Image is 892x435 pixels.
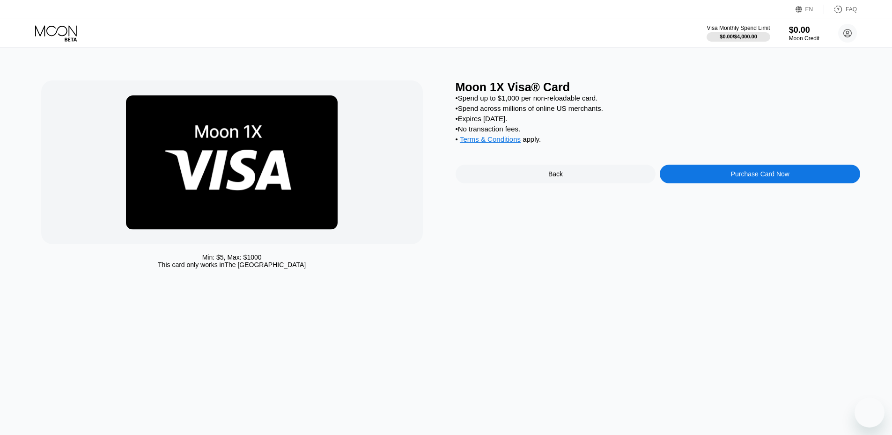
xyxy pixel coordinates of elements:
div: Moon Credit [789,35,819,42]
div: FAQ [824,5,857,14]
div: • Spend up to $1,000 per non-reloadable card. [456,94,861,102]
iframe: Button to launch messaging window [855,398,885,428]
div: Back [548,170,563,178]
div: • Expires [DATE]. [456,115,861,123]
div: Back [456,165,656,183]
div: • Spend across millions of online US merchants. [456,104,861,112]
div: $0.00Moon Credit [789,25,819,42]
div: Terms & Conditions [460,135,521,145]
div: FAQ [846,6,857,13]
div: Visa Monthly Spend Limit [707,25,770,31]
div: $0.00 [789,25,819,35]
div: Min: $ 5 , Max: $ 1000 [202,254,262,261]
div: This card only works in The [GEOGRAPHIC_DATA] [158,261,306,268]
div: Purchase Card Now [731,170,789,178]
span: Terms & Conditions [460,135,521,143]
div: • apply . [456,135,861,145]
div: • No transaction fees. [456,125,861,133]
div: EN [796,5,824,14]
div: Purchase Card Now [660,165,860,183]
div: $0.00 / $4,000.00 [720,34,757,39]
div: Visa Monthly Spend Limit$0.00/$4,000.00 [707,25,770,42]
div: EN [805,6,813,13]
div: Moon 1X Visa® Card [456,80,861,94]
